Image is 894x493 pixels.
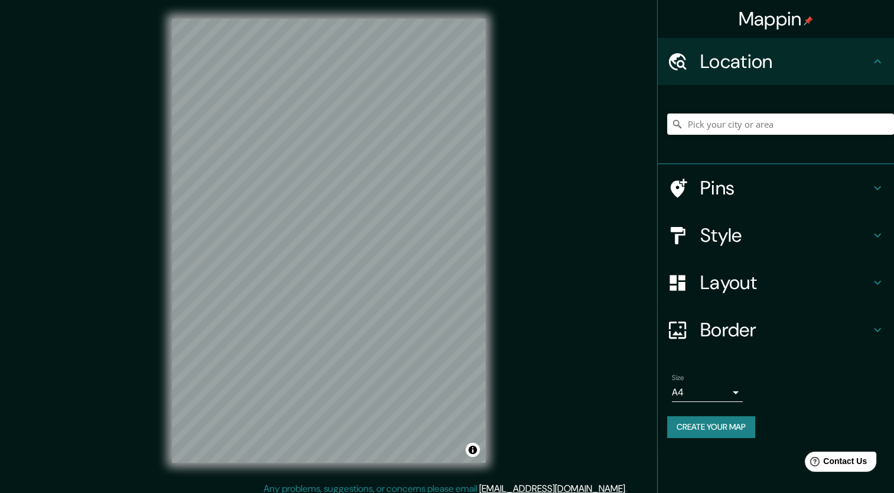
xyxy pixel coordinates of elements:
iframe: Help widget launcher [789,447,881,480]
canvas: Map [172,19,486,463]
div: Layout [658,259,894,306]
div: A4 [672,383,743,402]
h4: Location [700,50,870,73]
button: Toggle attribution [466,443,480,457]
h4: Style [700,223,870,247]
h4: Border [700,318,870,342]
img: pin-icon.png [804,16,813,25]
div: Pins [658,164,894,212]
h4: Layout [700,271,870,294]
div: Style [658,212,894,259]
div: Location [658,38,894,85]
label: Size [672,373,684,383]
div: Border [658,306,894,353]
input: Pick your city or area [667,113,894,135]
h4: Mappin [739,7,814,31]
button: Create your map [667,416,755,438]
h4: Pins [700,176,870,200]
